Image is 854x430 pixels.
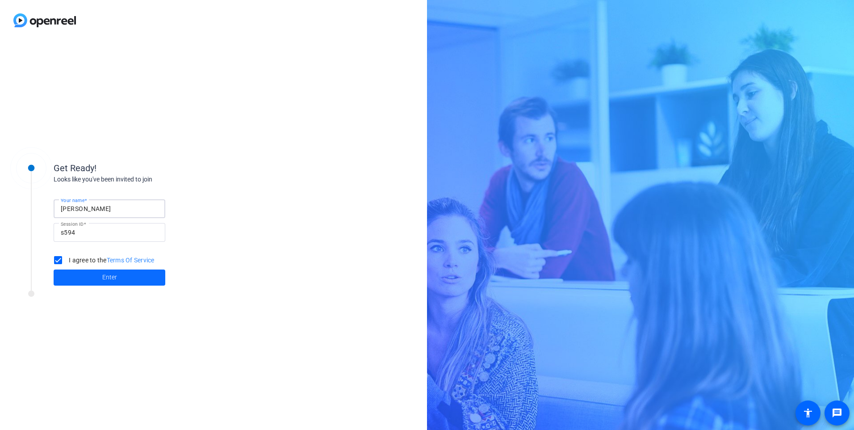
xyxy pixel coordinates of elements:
[61,221,84,227] mat-label: Session ID
[102,273,117,282] span: Enter
[107,257,155,264] a: Terms Of Service
[54,175,232,184] div: Looks like you've been invited to join
[803,408,813,418] mat-icon: accessibility
[54,270,165,286] button: Enter
[61,198,84,203] mat-label: Your name
[67,256,155,265] label: I agree to the
[54,161,232,175] div: Get Ready!
[832,408,842,418] mat-icon: message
